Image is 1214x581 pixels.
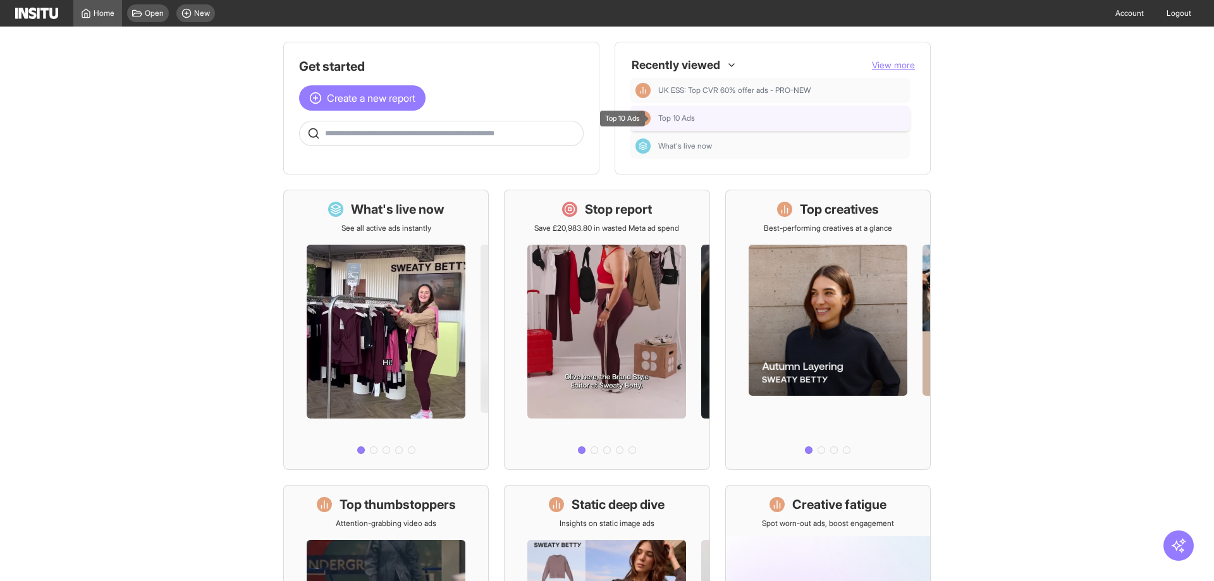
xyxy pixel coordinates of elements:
div: Insights [635,83,651,98]
span: Top 10 Ads [658,113,695,123]
span: What's live now [658,141,712,151]
h1: Stop report [585,200,652,218]
h1: Top thumbstoppers [340,496,456,513]
span: Open [145,8,164,18]
h1: Get started [299,58,584,75]
div: Dashboard [635,138,651,154]
span: Top 10 Ads [658,113,905,123]
p: See all active ads instantly [341,223,431,233]
div: Top 10 Ads [600,111,645,126]
p: Save £20,983.80 in wasted Meta ad spend [534,223,679,233]
span: Home [94,8,114,18]
a: Top creativesBest-performing creatives at a glance [725,190,931,470]
h1: Static deep dive [572,496,665,513]
a: Stop reportSave £20,983.80 in wasted Meta ad spend [504,190,709,470]
p: Best-performing creatives at a glance [764,223,892,233]
h1: What's live now [351,200,445,218]
span: New [194,8,210,18]
p: Attention-grabbing video ads [336,518,436,529]
p: Insights on static image ads [560,518,654,529]
span: UK ESS: Top CVR 60% offer ads - PRO-NEW [658,85,905,95]
a: What's live nowSee all active ads instantly [283,190,489,470]
img: Logo [15,8,58,19]
span: View more [872,59,915,70]
button: Create a new report [299,85,426,111]
span: Create a new report [327,90,415,106]
span: What's live now [658,141,905,151]
button: View more [872,59,915,71]
h1: Top creatives [800,200,879,218]
span: UK ESS: Top CVR 60% offer ads - PRO-NEW [658,85,811,95]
